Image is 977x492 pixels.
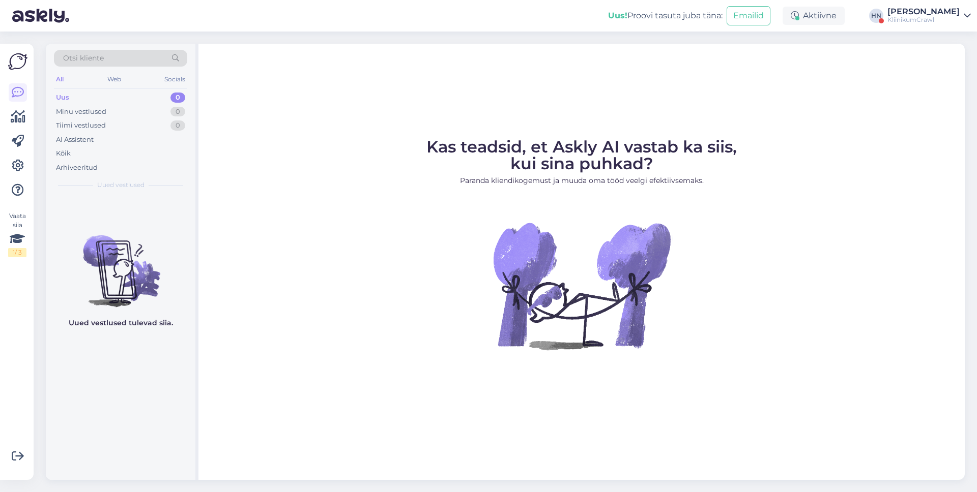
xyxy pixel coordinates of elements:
[887,8,971,24] a: [PERSON_NAME]KliinikumCrawl
[105,73,123,86] div: Web
[426,175,737,186] p: Paranda kliendikogemust ja muuda oma tööd veelgi efektiivsemaks.
[490,194,673,377] img: No Chat active
[56,93,69,103] div: Uus
[887,8,960,16] div: [PERSON_NAME]
[869,9,883,23] div: HN
[170,120,185,131] div: 0
[97,180,145,190] span: Uued vestlused
[56,163,98,173] div: Arhiveeritud
[8,248,26,257] div: 1 / 3
[8,52,27,71] img: Askly Logo
[46,217,195,309] img: No chats
[727,6,770,25] button: Emailid
[56,107,106,117] div: Minu vestlused
[56,120,106,131] div: Tiimi vestlused
[783,7,845,25] div: Aktiivne
[887,16,960,24] div: KliinikumCrawl
[170,93,185,103] div: 0
[56,135,94,145] div: AI Assistent
[162,73,187,86] div: Socials
[426,137,737,173] span: Kas teadsid, et Askly AI vastab ka siis, kui sina puhkad?
[56,148,71,159] div: Kõik
[8,211,26,257] div: Vaata siia
[608,10,723,22] div: Proovi tasuta juba täna:
[170,107,185,117] div: 0
[69,318,173,328] p: Uued vestlused tulevad siia.
[608,11,627,20] b: Uus!
[63,53,104,64] span: Otsi kliente
[54,73,66,86] div: All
